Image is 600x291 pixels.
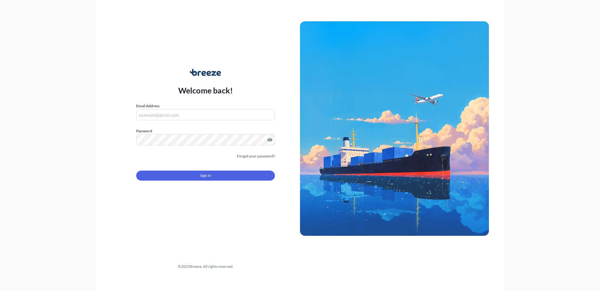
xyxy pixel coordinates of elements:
[136,103,159,109] label: Email Address
[300,21,489,236] img: Ship illustration
[136,171,275,181] button: Sign In
[136,109,275,120] input: example@gmail.com
[267,137,272,142] button: Show password
[200,172,211,179] span: Sign In
[237,153,275,159] a: Forgot your password?
[136,128,275,134] label: Password
[178,85,233,95] p: Welcome back!
[111,263,300,270] div: © 2025 Breeze. All rights reserved.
